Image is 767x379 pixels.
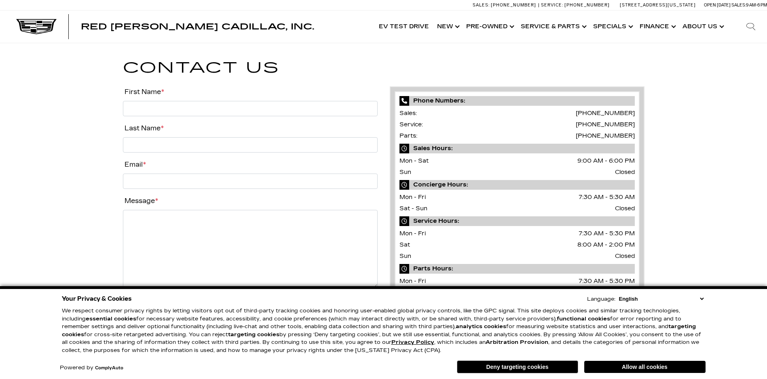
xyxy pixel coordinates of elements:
[615,251,635,262] span: Closed
[579,276,635,287] span: 7:30 AM - 5:30 PM
[81,22,314,31] span: Red [PERSON_NAME] Cadillac, Inc.
[579,228,635,239] span: 7:30 AM - 5:30 PM
[579,192,635,203] span: 7:30 AM - 5:30 AM
[399,144,635,153] span: Sales Hours:
[704,2,731,8] span: Open [DATE]
[576,110,635,117] a: [PHONE_NUMBER]
[584,361,706,373] button: Allow all cookies
[60,365,123,371] div: Powered by
[62,293,132,304] span: Your Privacy & Cookies
[541,2,563,8] span: Service:
[517,10,589,43] a: Service & Parts
[678,10,727,43] a: About Us
[636,10,678,43] a: Finance
[564,2,610,8] span: [PHONE_NUMBER]
[615,167,635,178] span: Closed
[228,331,279,338] strong: targeting cookies
[617,295,706,303] select: Language Select
[399,241,410,248] span: Sat
[399,264,635,274] span: Parts Hours:
[399,96,635,106] span: Phone Numbers:
[399,253,411,260] span: Sun
[620,2,696,8] a: [STREET_ADDRESS][US_STATE]
[399,157,429,164] span: Mon - Sat
[587,297,615,302] div: Language:
[399,132,417,139] span: Parts:
[473,2,490,8] span: Sales:
[557,316,610,322] strong: functional cookies
[123,123,164,134] label: Last Name
[399,278,426,285] span: Mon - Fri
[486,339,548,345] strong: Arbitration Provision
[589,10,636,43] a: Specials
[399,216,635,226] span: Service Hours:
[576,132,635,139] a: [PHONE_NUMBER]
[123,195,158,207] label: Message
[62,323,696,338] strong: targeting cookies
[391,339,434,345] a: Privacy Policy
[123,159,146,170] label: Email
[62,307,706,354] p: We respect consumer privacy rights by letting visitors opt out of third-party tracking cookies an...
[399,180,635,190] span: Concierge Hours:
[457,360,578,373] button: Deny targeting cookies
[81,23,314,31] a: Red [PERSON_NAME] Cadillac, Inc.
[95,366,123,371] a: ComplyAuto
[123,56,644,80] h1: Contact Us
[375,10,433,43] a: EV Test Drive
[731,2,746,8] span: Sales:
[399,205,427,212] span: Sat - Sun
[462,10,517,43] a: Pre-Owned
[615,203,635,214] span: Closed
[399,230,426,237] span: Mon - Fri
[86,316,136,322] strong: essential cookies
[399,169,411,176] span: Sun
[433,10,462,43] a: New
[576,121,635,128] a: [PHONE_NUMBER]
[538,3,612,7] a: Service: [PHONE_NUMBER]
[456,323,506,330] strong: analytics cookies
[577,239,635,251] span: 8:00 AM - 2:00 PM
[123,86,164,98] label: First Name
[473,3,538,7] a: Sales: [PHONE_NUMBER]
[399,110,417,117] span: Sales:
[577,155,635,167] span: 9:00 AM - 6:00 PM
[399,121,423,128] span: Service:
[746,2,767,8] span: 9 AM-6 PM
[491,2,536,8] span: [PHONE_NUMBER]
[16,19,57,34] img: Cadillac Dark Logo with Cadillac White Text
[399,194,426,201] span: Mon - Fri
